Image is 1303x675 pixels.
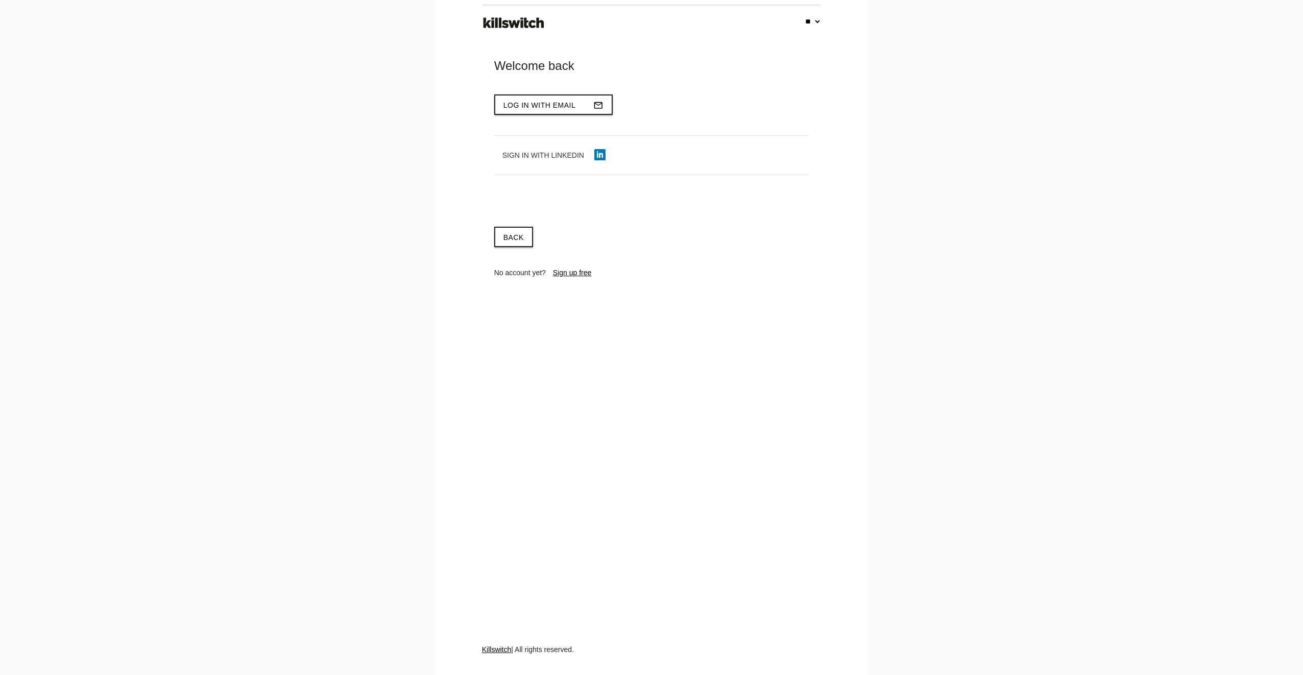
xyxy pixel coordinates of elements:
[481,14,546,32] img: ks-logo-black-footer.png
[502,151,584,159] span: Sign in with LinkedIn
[593,95,604,115] i: mail_outline
[494,94,613,115] button: Log in with emailmail_outline
[482,644,822,675] div: | All rights reserved.
[494,146,614,164] button: Sign in with LinkedIn
[594,149,606,160] img: linkedin-icon.png
[503,101,576,109] span: Log in with email
[494,269,546,277] span: No account yet?
[494,58,809,74] div: Welcome back
[482,645,512,654] a: Killswitch
[553,269,592,277] a: Sign up free
[494,227,533,247] a: Back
